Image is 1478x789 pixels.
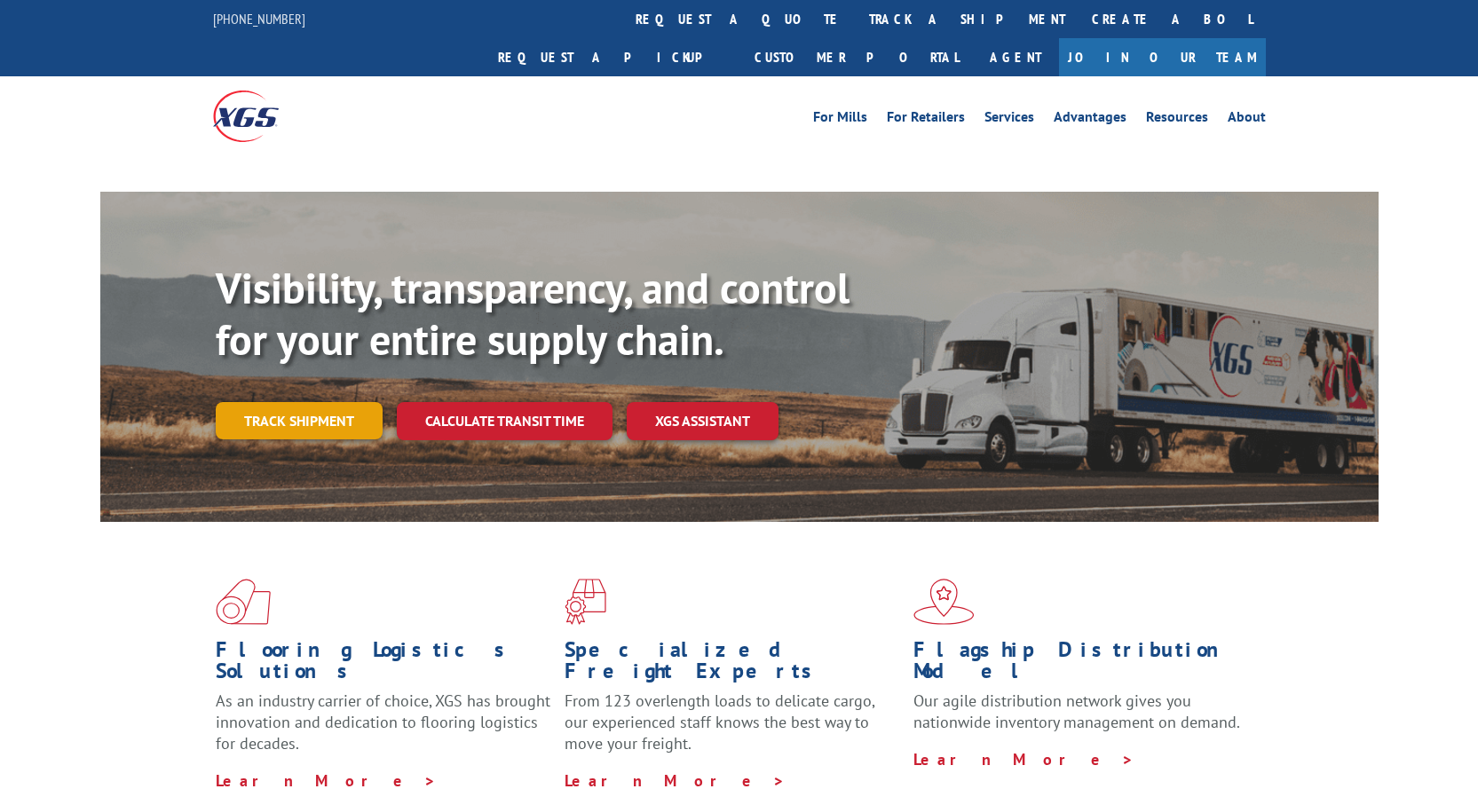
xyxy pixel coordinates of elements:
h1: Flooring Logistics Solutions [216,639,551,690]
span: Our agile distribution network gives you nationwide inventory management on demand. [913,690,1240,732]
img: xgs-icon-focused-on-flooring-red [565,579,606,625]
a: Agent [972,38,1059,76]
span: As an industry carrier of choice, XGS has brought innovation and dedication to flooring logistics... [216,690,550,753]
a: Customer Portal [741,38,972,76]
a: XGS ASSISTANT [627,402,779,440]
a: About [1228,110,1266,130]
a: [PHONE_NUMBER] [213,10,305,28]
a: For Retailers [887,110,965,130]
b: Visibility, transparency, and control for your entire supply chain. [216,260,850,367]
a: Calculate transit time [397,402,613,440]
a: Advantages [1054,110,1126,130]
img: xgs-icon-total-supply-chain-intelligence-red [216,579,271,625]
h1: Flagship Distribution Model [913,639,1249,690]
a: Resources [1146,110,1208,130]
h1: Specialized Freight Experts [565,639,900,690]
a: Learn More > [913,749,1134,769]
a: Track shipment [216,402,383,439]
a: Join Our Team [1059,38,1266,76]
a: Services [984,110,1034,130]
p: From 123 overlength loads to delicate cargo, our experienced staff knows the best way to move you... [565,690,900,769]
a: Request a pickup [485,38,741,76]
img: xgs-icon-flagship-distribution-model-red [913,579,975,625]
a: For Mills [813,110,867,130]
